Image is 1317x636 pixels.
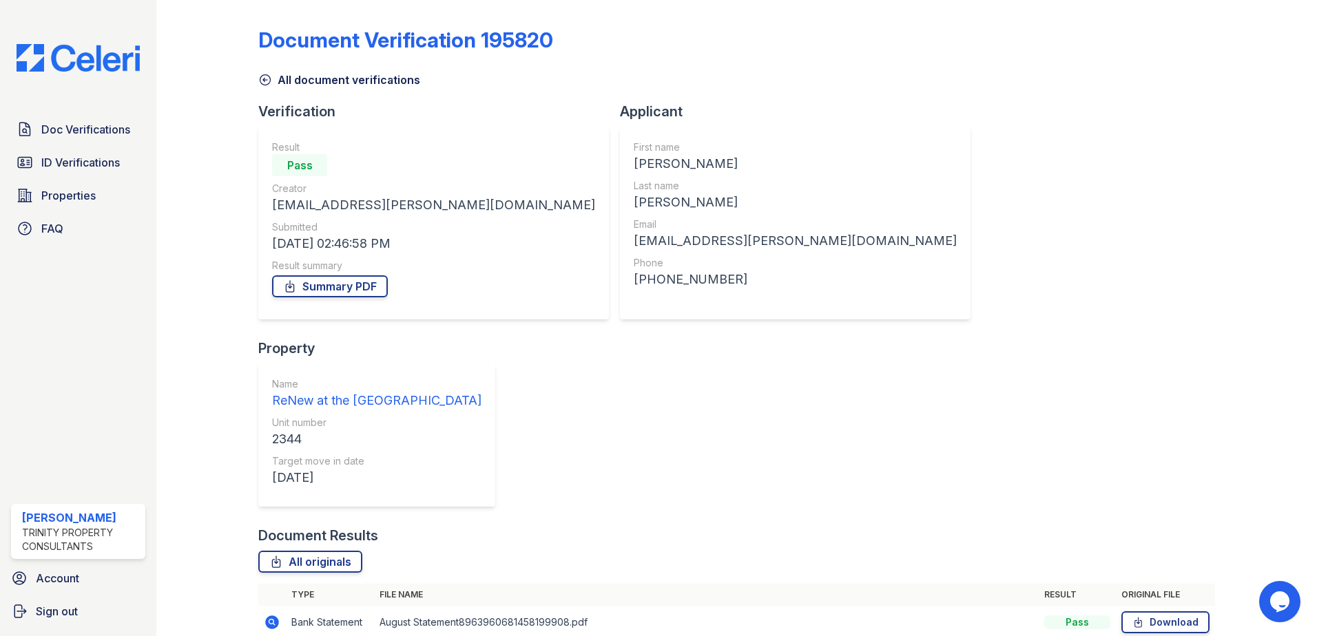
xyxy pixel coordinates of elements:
div: Pass [272,154,327,176]
div: [PERSON_NAME] [22,509,140,526]
span: Doc Verifications [41,121,130,138]
div: Verification [258,102,620,121]
img: CE_Logo_Blue-a8612792a0a2168367f1c8372b55b34899dd931a85d93a1a3d3e32e68fde9ad4.png [6,44,151,72]
a: Account [6,564,151,592]
div: [DATE] 02:46:58 PM [272,234,595,253]
div: Trinity Property Consultants [22,526,140,553]
div: Creator [272,182,595,195]
div: Submitted [272,220,595,234]
div: First name [634,140,957,154]
a: Name ReNew at the [GEOGRAPHIC_DATA] [272,377,481,410]
div: Result [272,140,595,154]
div: Name [272,377,481,391]
div: Phone [634,256,957,270]
a: Summary PDF [272,275,388,297]
div: Target move in date [272,454,481,468]
span: Properties [41,187,96,204]
div: [PHONE_NUMBER] [634,270,957,289]
th: Original file [1116,584,1215,606]
div: ReNew at the [GEOGRAPHIC_DATA] [272,391,481,410]
div: Document Verification 195820 [258,28,553,52]
div: 2344 [272,430,481,449]
span: ID Verifications [41,154,120,171]
a: Properties [11,182,145,209]
a: Sign out [6,597,151,625]
div: Applicant [620,102,982,121]
th: File name [374,584,1039,606]
a: All originals [258,551,362,573]
th: Result [1039,584,1116,606]
div: [PERSON_NAME] [634,193,957,212]
a: FAQ [11,215,145,242]
div: [EMAIL_ADDRESS][PERSON_NAME][DOMAIN_NAME] [634,231,957,251]
div: Unit number [272,416,481,430]
div: [PERSON_NAME] [634,154,957,173]
span: Sign out [36,603,78,619]
th: Type [286,584,374,606]
div: Pass [1044,615,1110,629]
div: Result summary [272,259,595,273]
span: Account [36,570,79,586]
div: Property [258,339,506,358]
div: Last name [634,179,957,193]
iframe: chat widget [1259,581,1303,622]
div: [EMAIL_ADDRESS][PERSON_NAME][DOMAIN_NAME] [272,195,595,215]
span: FAQ [41,220,63,237]
div: Document Results [258,526,378,545]
div: Email [634,218,957,231]
a: Doc Verifications [11,116,145,143]
a: ID Verifications [11,149,145,176]
div: [DATE] [272,468,481,487]
a: Download [1121,611,1210,633]
a: All document verifications [258,72,420,88]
